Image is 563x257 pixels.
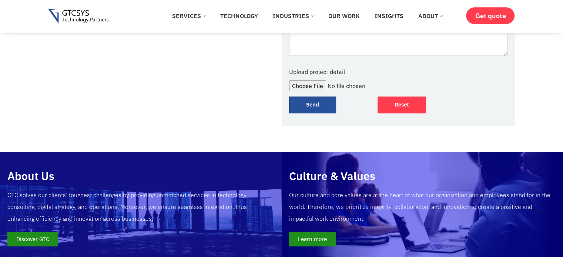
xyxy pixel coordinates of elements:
a: About [413,8,448,24]
label: Upload project detail [289,63,345,80]
a: Get quote [466,7,515,24]
h2: Culture & Values [289,170,556,182]
input: Send [289,97,336,113]
a: Technology [215,8,264,24]
span: Learn more [298,236,327,242]
img: Gtcsys logo [48,9,108,24]
div: GTC solves our clients’ toughest challenges by providing unmatched services in technology consult... [7,189,274,224]
h2: About Us [7,170,274,182]
a: Services [167,8,211,24]
a: Our Work [323,8,365,24]
span: Discover GTC [16,236,49,242]
a: Learn more [289,232,336,246]
input: Reset [378,97,426,113]
a: Insights [369,8,409,24]
span: Get quote [475,12,506,20]
div: Our culture and core values are at the heart of what our organization and employees stand for in ... [289,189,556,224]
a: Industries [267,8,319,24]
a: Discover GTC [7,232,58,246]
